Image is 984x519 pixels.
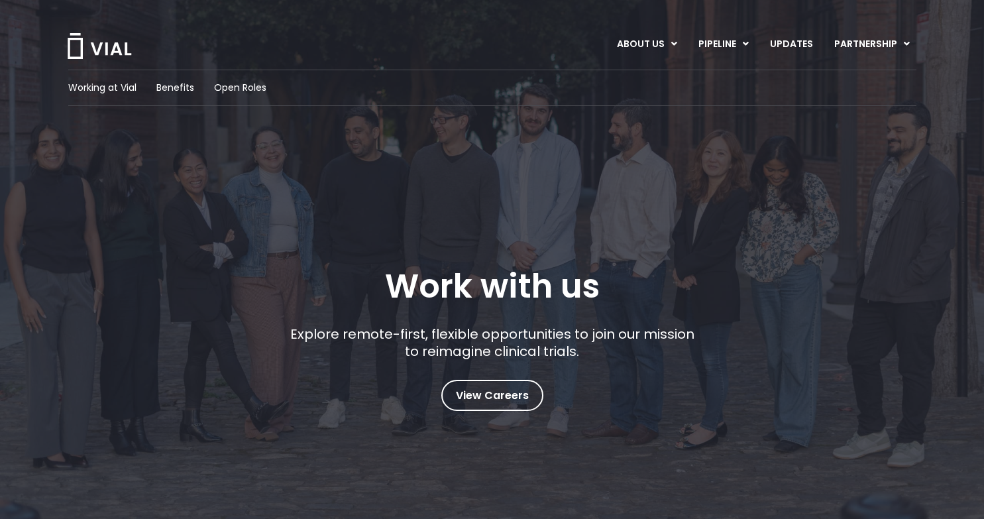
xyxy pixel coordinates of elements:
[385,267,600,306] h1: Work with us
[68,81,137,95] a: Working at Vial
[156,81,194,95] a: Benefits
[66,33,133,59] img: Vial Logo
[214,81,266,95] a: Open Roles
[688,33,759,56] a: PIPELINEMenu Toggle
[606,33,687,56] a: ABOUT USMenu Toggle
[285,325,699,360] p: Explore remote-first, flexible opportunities to join our mission to reimagine clinical trials.
[759,33,823,56] a: UPDATES
[456,387,529,404] span: View Careers
[441,380,543,411] a: View Careers
[824,33,920,56] a: PARTNERSHIPMenu Toggle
